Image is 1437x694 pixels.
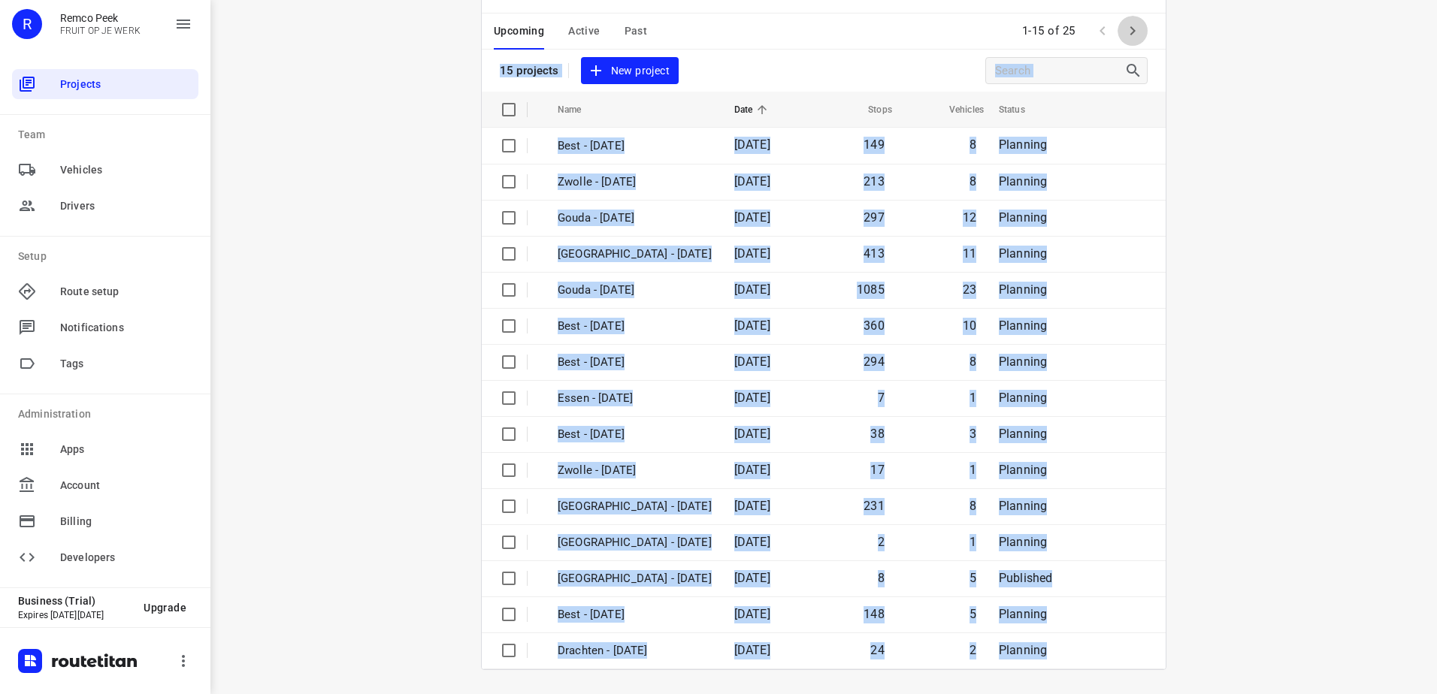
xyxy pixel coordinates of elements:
span: Previous Page [1088,16,1118,46]
span: [DATE] [734,391,770,405]
span: 24 [870,643,884,657]
div: Apps [12,434,198,464]
span: Planning [999,137,1047,152]
div: Drivers [12,191,198,221]
button: New project [581,57,679,85]
span: 1-15 of 25 [1016,15,1082,47]
p: 15 projects [500,64,559,77]
div: Search [1124,62,1147,80]
span: 213 [864,174,885,189]
span: Vehicles [60,162,192,178]
span: Account [60,478,192,493]
span: [DATE] [734,355,770,369]
span: 38 [870,427,884,441]
span: [DATE] [734,607,770,621]
p: FRUIT OP JE WERK [60,26,141,36]
p: Best - [DATE] [558,426,712,443]
span: Planning [999,607,1047,621]
span: Planning [999,318,1047,333]
p: Team [18,127,198,143]
span: 294 [864,355,885,369]
span: 8 [878,571,885,585]
span: 149 [864,137,885,152]
span: Status [999,101,1045,119]
span: 5 [970,571,976,585]
span: [DATE] [734,318,770,333]
span: Published [999,571,1053,585]
p: Zwolle - Friday [558,173,712,191]
span: Name [558,101,601,119]
span: 8 [970,174,976,189]
span: Route setup [60,284,192,300]
span: Planning [999,643,1047,657]
span: [DATE] [734,571,770,585]
span: [DATE] [734,427,770,441]
span: 12 [963,210,976,225]
span: 5 [970,607,976,621]
span: Date [734,101,773,119]
span: [DATE] [734,210,770,225]
span: Planning [999,499,1047,513]
span: 10 [963,318,976,333]
span: Tags [60,356,192,372]
span: [DATE] [734,643,770,657]
span: 231 [864,499,885,513]
p: Expires [DATE][DATE] [18,610,132,620]
span: 1085 [857,282,885,297]
span: 17 [870,463,884,477]
span: Apps [60,442,192,457]
span: 1 [970,535,976,549]
div: Account [12,470,198,500]
div: Tags [12,349,198,379]
div: Vehicles [12,155,198,185]
span: Developers [60,550,192,566]
p: Remco Peek [60,12,141,24]
span: Billing [60,514,192,530]
p: Gemeente Rotterdam - Thursday [558,570,712,587]
span: 2 [878,535,885,549]
span: 148 [864,607,885,621]
span: 1 [970,391,976,405]
span: Stops [849,101,892,119]
span: Active [568,22,600,41]
p: [GEOGRAPHIC_DATA] - [DATE] [558,534,712,551]
span: 413 [864,246,885,261]
p: Best - Thursday [558,318,712,335]
span: 8 [970,499,976,513]
span: 2 [970,643,976,657]
p: Business (Trial) [18,595,132,607]
span: 1 [970,463,976,477]
p: Essen - [DATE] [558,390,712,407]
span: Planning [999,391,1047,405]
span: 7 [878,391,885,405]
span: Planning [999,246,1047,261]
span: 297 [864,210,885,225]
span: 8 [970,355,976,369]
span: Planning [999,427,1047,441]
p: Best - Tuesday [558,354,712,371]
span: Planning [999,535,1047,549]
div: Route setup [12,276,198,306]
div: R [12,9,42,39]
span: Planning [999,210,1047,225]
p: Zwolle - Thursday [558,498,712,515]
span: [DATE] [734,137,770,152]
p: Zwolle - Thursday [558,246,712,263]
span: [DATE] [734,535,770,549]
span: Planning [999,463,1047,477]
span: [DATE] [734,499,770,513]
span: Upcoming [494,22,544,41]
span: [DATE] [734,174,770,189]
span: Projects [60,77,192,92]
span: [DATE] [734,282,770,297]
span: Vehicles [930,101,984,119]
input: Search projects [995,59,1124,83]
span: Planning [999,282,1047,297]
span: 360 [864,318,885,333]
div: Developers [12,542,198,572]
button: Upgrade [132,594,198,621]
span: Drivers [60,198,192,214]
p: Setup [18,249,198,264]
span: Past [625,22,648,41]
span: 23 [963,282,976,297]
